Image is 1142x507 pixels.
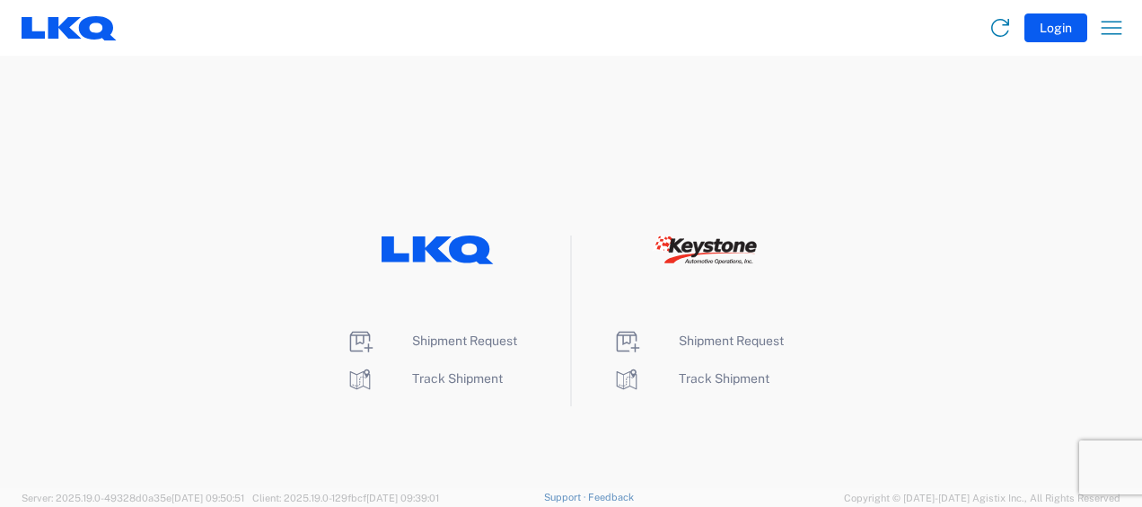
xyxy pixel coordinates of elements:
span: Shipment Request [679,334,784,348]
span: Client: 2025.19.0-129fbcf [252,493,439,503]
a: Shipment Request [346,334,517,348]
a: Track Shipment [346,371,503,386]
span: Server: 2025.19.0-49328d0a35e [22,493,244,503]
span: [DATE] 09:39:01 [366,493,439,503]
button: Login [1024,13,1087,42]
a: Shipment Request [612,334,784,348]
span: Shipment Request [412,334,517,348]
span: Track Shipment [679,371,769,386]
span: Copyright © [DATE]-[DATE] Agistix Inc., All Rights Reserved [844,490,1120,506]
span: [DATE] 09:50:51 [171,493,244,503]
span: Track Shipment [412,371,503,386]
a: Feedback [588,492,634,503]
a: Support [544,492,589,503]
a: Track Shipment [612,371,769,386]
